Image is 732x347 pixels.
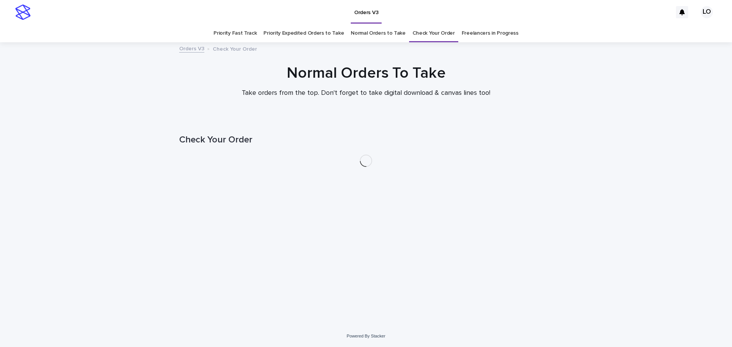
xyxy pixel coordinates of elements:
a: Normal Orders to Take [351,24,406,42]
a: Powered By Stacker [347,334,385,338]
a: Check Your Order [413,24,455,42]
a: Priority Fast Track [213,24,257,42]
p: Check Your Order [213,44,257,53]
img: stacker-logo-s-only.png [15,5,30,20]
a: Priority Expedited Orders to Take [263,24,344,42]
div: LO [701,6,713,18]
h1: Check Your Order [179,134,553,146]
h1: Normal Orders To Take [179,64,553,82]
a: Orders V3 [179,44,204,53]
a: Freelancers in Progress [462,24,518,42]
p: Take orders from the top. Don't forget to take digital download & canvas lines too! [213,89,518,98]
